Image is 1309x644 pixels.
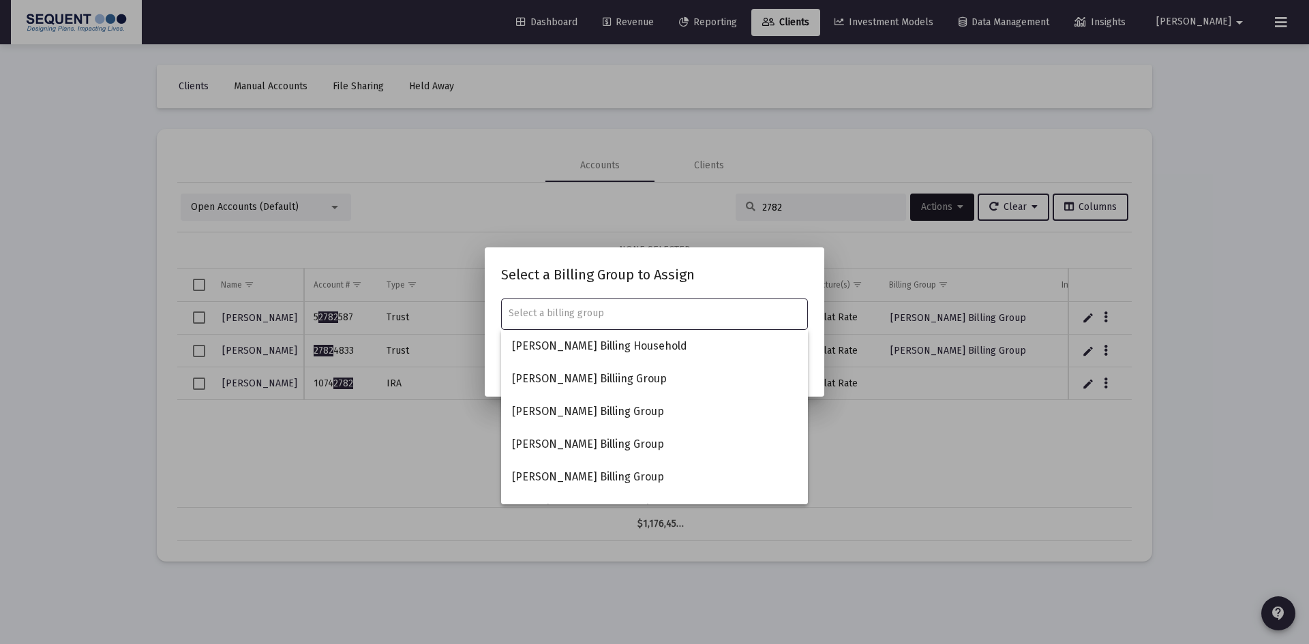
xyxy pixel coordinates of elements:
[512,330,797,363] span: [PERSON_NAME] Billing Household
[501,264,808,286] h2: Select a Billing Group to Assign
[512,395,797,428] span: [PERSON_NAME] Billing Group
[509,308,801,319] input: Select a billing group
[512,428,797,461] span: [PERSON_NAME] Billing Group
[512,363,797,395] span: [PERSON_NAME] Billiing Group
[512,493,797,526] span: Brown/[PERSON_NAME] Clients
[512,461,797,493] span: [PERSON_NAME] Billing Group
